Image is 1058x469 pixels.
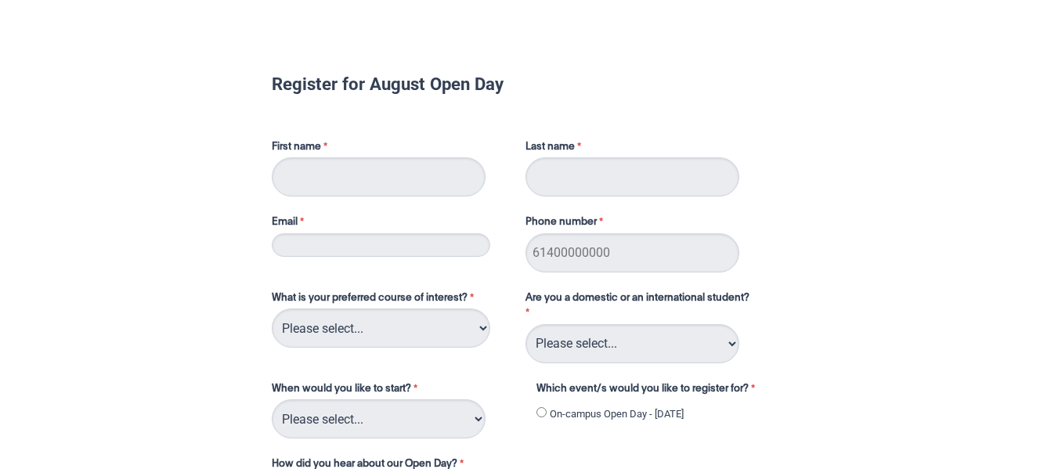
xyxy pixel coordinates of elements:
[272,139,510,158] label: First name
[525,139,585,158] label: Last name
[272,399,486,438] select: When would you like to start?
[525,215,607,233] label: Phone number
[272,233,490,257] input: Email
[536,381,775,400] label: Which event/s would you like to register for?
[272,308,490,348] select: What is your preferred course of interest?
[525,233,739,272] input: Phone number
[272,381,521,400] label: When would you like to start?
[525,324,739,363] select: Are you a domestic or an international student?
[525,157,739,197] input: Last name
[272,76,787,92] h1: Register for August Open Day
[525,293,749,303] span: Are you a domestic or an international student?
[550,406,684,422] label: On-campus Open Day - [DATE]
[272,157,486,197] input: First name
[272,215,510,233] label: Email
[272,290,510,309] label: What is your preferred course of interest?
